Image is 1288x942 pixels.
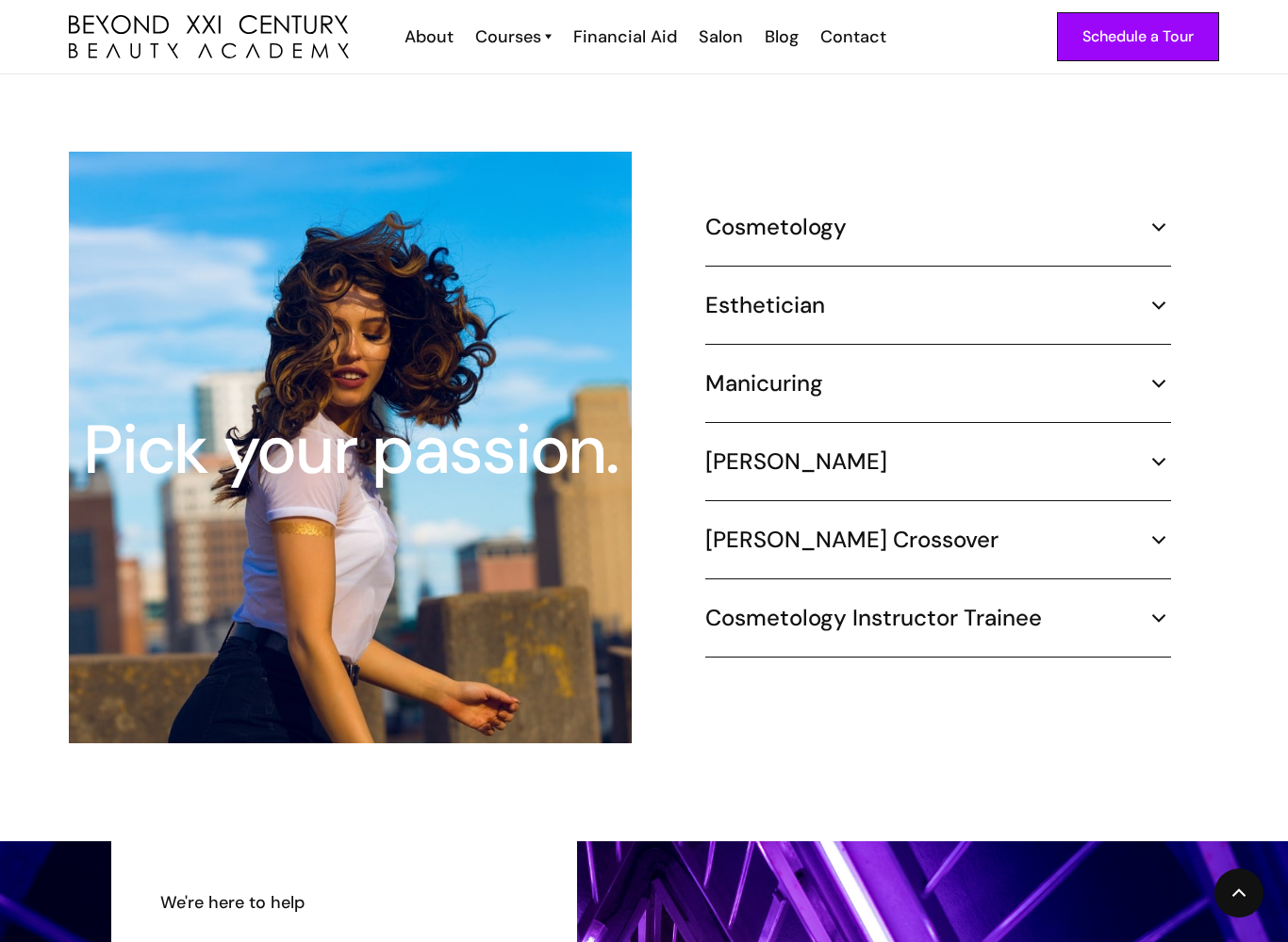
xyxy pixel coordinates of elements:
[705,604,1042,632] h5: Cosmetology Instructor Trainee
[475,24,541,49] div: Courses
[705,447,887,476] h5: [PERSON_NAME]
[69,152,632,743] img: hair stylist student
[705,369,823,398] h5: Manicuring
[820,24,886,49] div: Contact
[699,24,743,49] div: Salon
[705,213,847,241] h5: Cosmetology
[69,15,349,59] a: home
[561,24,686,49] a: Financial Aid
[705,526,999,554] h5: [PERSON_NAME] Crossover
[573,24,677,49] div: Financial Aid
[475,24,552,49] a: Courses
[405,24,454,49] div: About
[808,24,896,49] a: Contact
[69,15,349,59] img: beyond 21st century beauty academy logo
[1082,24,1194,49] div: Schedule a Tour
[765,24,799,49] div: Blog
[71,416,630,484] div: Pick your passion.
[160,890,528,915] h6: We're here to help
[686,24,752,49] a: Salon
[705,291,825,319] h5: Esthetician
[1057,12,1219,61] a: Schedule a Tour
[392,24,463,49] a: About
[752,24,808,49] a: Blog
